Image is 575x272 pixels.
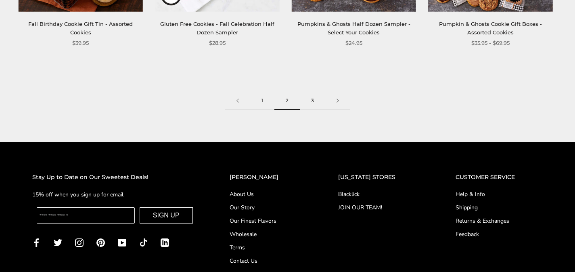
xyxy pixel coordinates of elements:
a: Terms [230,243,306,252]
h2: CUSTOMER SERVICE [456,173,543,182]
span: $24.95 [345,39,362,47]
p: 15% off when you sign up for email [32,190,197,199]
a: Pumpkin & Ghosts Cookie Gift Boxes - Assorted Cookies [439,21,542,36]
span: 2 [274,92,300,110]
a: LinkedIn [161,238,169,247]
a: About Us [230,190,306,198]
a: Feedback [456,230,543,238]
a: Blacklick [338,190,423,198]
a: Fall Birthday Cookie Gift Tin - Assorted Cookies [28,21,133,36]
a: Previous page [225,92,250,110]
a: Returns & Exchanges [456,217,543,225]
h2: [PERSON_NAME] [230,173,306,182]
a: Gluten Free Cookies - Fall Celebration Half Dozen Sampler [160,21,274,36]
a: Pumpkins & Ghosts Half Dozen Sampler - Select Your Cookies [297,21,410,36]
a: Instagram [75,238,84,247]
h2: [US_STATE] STORES [338,173,423,182]
h2: Stay Up to Date on Our Sweetest Deals! [32,173,197,182]
a: Facebook [32,238,41,247]
a: Shipping [456,203,543,212]
span: $39.95 [72,39,89,47]
button: SIGN UP [140,207,193,224]
input: Enter your email [37,207,135,224]
a: Wholesale [230,230,306,238]
a: Twitter [54,238,62,247]
iframe: Sign Up via Text for Offers [6,241,84,266]
a: JOIN OUR TEAM! [338,203,423,212]
span: $35.95 - $69.95 [471,39,510,47]
a: Next page [325,92,350,110]
a: Help & Info [456,190,543,198]
a: Our Story [230,203,306,212]
a: YouTube [118,238,126,247]
a: Contact Us [230,257,306,265]
a: TikTok [139,238,148,247]
a: Pinterest [96,238,105,247]
a: 1 [250,92,274,110]
a: 3 [300,92,325,110]
a: Our Finest Flavors [230,217,306,225]
span: $28.95 [209,39,226,47]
